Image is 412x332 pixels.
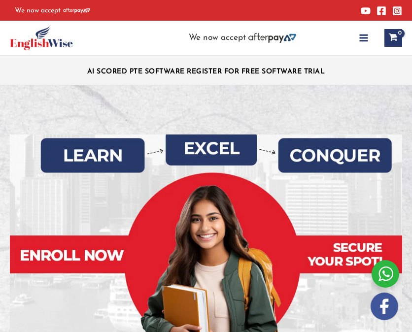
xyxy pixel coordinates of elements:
span: We now accept [15,6,61,16]
img: Afterpay-Logo [63,8,90,13]
aside: Header Widget 1 [80,60,333,80]
a: AI SCORED PTE SOFTWARE REGISTER FOR FREE SOFTWARE TRIAL [87,68,325,75]
a: YouTube [361,6,371,16]
span: We now accept [189,33,246,43]
img: cropped-ew-logo [10,26,73,50]
img: white-facebook.png [371,293,398,320]
a: Instagram [392,6,402,16]
a: Facebook [377,6,386,16]
aside: Header Widget 2 [184,33,301,43]
img: Afterpay-Logo [248,33,296,43]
